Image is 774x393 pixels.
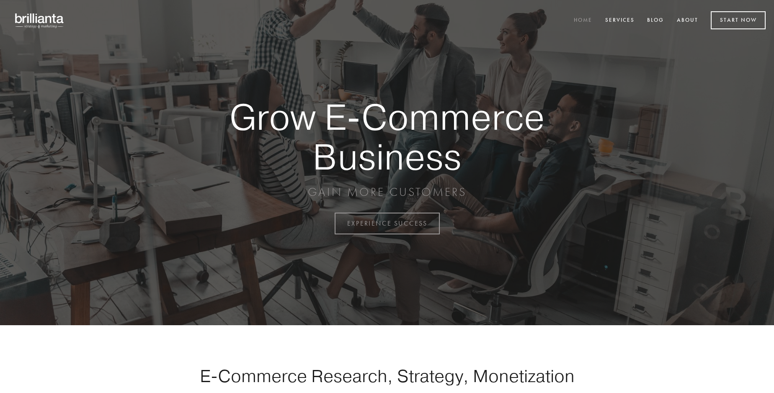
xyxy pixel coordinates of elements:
a: EXPERIENCE SUCCESS [335,213,440,234]
a: Services [600,14,640,28]
strong: Grow E-Commerce Business [200,97,574,176]
a: About [671,14,704,28]
h1: E-Commerce Research, Strategy, Monetization [173,365,601,386]
a: Blog [642,14,669,28]
img: brillianta - research, strategy, marketing [8,8,71,33]
a: Start Now [711,11,766,29]
p: GAIN MORE CUSTOMERS [200,185,574,200]
a: Home [568,14,598,28]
